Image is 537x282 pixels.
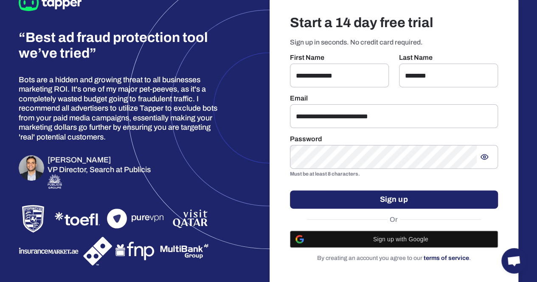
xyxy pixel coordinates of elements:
p: Bots are a hidden and growing threat to all businesses marketing ROI. It's one of my major pet-pe... [19,75,227,142]
img: Dominos [83,237,112,265]
a: terms of service [424,255,469,261]
img: Omar Zahriyeh [19,155,44,181]
img: VisitQatar [172,208,209,229]
p: Must be at least 8 characters. [290,170,498,179]
p: Email [290,94,498,103]
p: Last Name [399,53,498,62]
h3: Start a 14 day free trial [290,14,498,31]
img: InsuranceMarket [19,245,80,257]
p: By creating an account you agree to our . [290,254,498,262]
span: Sign up with Google [309,236,493,243]
a: Open chat [501,248,527,274]
img: Multibank [160,240,209,262]
p: VP Director, Search at Publicis [48,165,151,175]
button: Show password [477,149,492,165]
h6: [PERSON_NAME] [48,155,151,165]
button: Sign up [290,190,498,209]
img: FNP [115,239,156,263]
img: PureVPN [107,209,168,229]
p: First Name [290,53,389,62]
h3: “Best ad fraud protection tool we’ve tried” [19,30,212,61]
p: Sign up in seconds. No credit card required. [290,38,498,47]
img: Porsche [19,204,48,233]
p: Password [290,135,498,143]
img: Publicis [48,174,62,188]
span: Or [388,215,400,224]
button: Sign up with Google [290,231,498,248]
img: TOEFL [51,208,104,229]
